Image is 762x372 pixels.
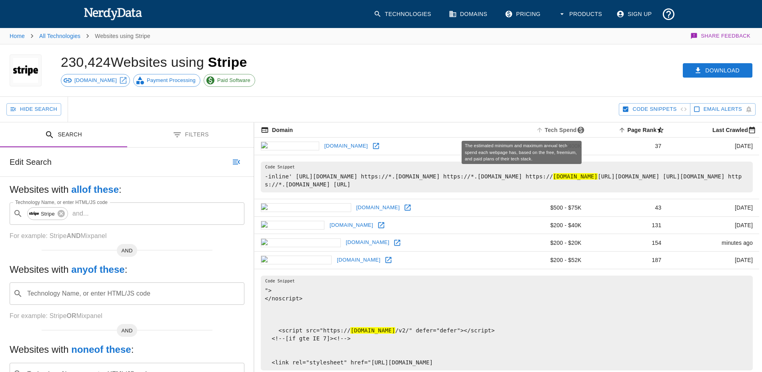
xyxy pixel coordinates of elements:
[354,202,402,214] a: [DOMAIN_NAME]
[382,254,394,266] a: Open dribbble.com in new window
[668,138,759,155] td: [DATE]
[612,4,658,24] a: Sign Up
[10,33,25,39] a: Home
[69,209,92,218] p: and ...
[588,252,668,269] td: 187
[10,156,52,168] h6: Edit Search
[402,202,414,214] a: Open fontawesome.com in new window
[10,183,244,196] h5: Websites with :
[133,74,200,87] a: Payment Processing
[71,184,119,195] b: all of these
[66,232,80,239] b: AND
[588,234,668,252] td: 154
[619,103,690,116] button: Hide Code Snippets
[503,252,588,269] td: $200 - $52K
[668,199,759,216] td: [DATE]
[588,138,668,155] td: 37
[71,344,131,355] b: none of these
[690,103,756,116] button: Sign up to track newly added websites and receive email alerts.
[61,74,130,87] a: [DOMAIN_NAME]
[350,327,395,334] hl: [DOMAIN_NAME]
[117,247,138,255] span: AND
[95,32,150,40] p: Websites using Stripe
[10,343,244,356] h5: Websites with :
[503,199,588,216] td: $500 - $75K
[632,105,676,114] span: Hide Code Snippets
[84,6,142,22] img: NerdyData.com
[344,236,392,249] a: [DOMAIN_NAME]
[261,276,753,370] pre: "> </noscript> <script src="https:// /v2/" defer="defer"></script> <!--[if gte IE 7]><!--> <link ...
[370,140,382,152] a: Open flickr.com in new window
[261,142,319,150] img: flickr.com icon
[261,203,351,212] img: fontawesome.com icon
[208,54,247,70] span: Stripe
[689,28,752,44] button: Share Feedback
[335,254,382,266] a: [DOMAIN_NAME]
[261,256,332,264] img: dribbble.com icon
[71,264,124,275] b: any of these
[668,216,759,234] td: [DATE]
[683,63,752,78] button: Download
[391,237,403,249] a: Open bandcamp.com in new window
[702,125,759,135] span: Most recent date this website was successfully crawled
[500,4,547,24] a: Pricing
[10,263,244,276] h5: Websites with :
[36,209,59,218] span: Stripe
[261,125,293,135] span: The registered domain name (i.e. "nerdydata.com").
[6,103,61,116] button: Hide Search
[117,327,138,335] span: AND
[668,234,759,252] td: minutes ago
[213,76,255,84] span: Paid Software
[328,219,375,232] a: [DOMAIN_NAME]
[261,221,324,230] img: npmjs.com icon
[15,199,108,206] label: Technology Name, or enter HTML/JS code
[503,216,588,234] td: $200 - $40K
[61,54,247,70] h1: 230,424 Websites using
[142,76,200,84] span: Payment Processing
[668,252,759,269] td: [DATE]
[617,125,668,135] span: A page popularity ranking based on a domain's backlinks. Smaller numbers signal more popular doma...
[27,207,68,220] div: Stripe
[462,141,582,164] div: The estimated minimum and maximum annual tech spend each webpage has, based on the free, freemium...
[704,105,742,114] span: Sign up to track newly added websites and receive email alerts.
[261,162,753,192] pre: -inline' [URL][DOMAIN_NAME] https://*.[DOMAIN_NAME] https://*.[DOMAIN_NAME] https:// [URL][DOMAIN...
[375,219,387,231] a: Open npmjs.com in new window
[553,4,608,24] button: Products
[322,140,370,152] a: [DOMAIN_NAME]
[588,199,668,216] td: 43
[10,311,244,321] p: For example: Stripe Mixpanel
[588,216,668,234] td: 131
[39,33,80,39] a: All Technologies
[534,125,588,135] span: The estimated minimum and maximum annual tech spend each webpage has, based on the free, freemium...
[261,238,341,247] img: bandcamp.com icon
[70,76,121,84] span: [DOMAIN_NAME]
[553,173,598,180] hl: [DOMAIN_NAME]
[127,122,254,148] button: Filters
[503,234,588,252] td: $200 - $20K
[66,312,76,319] b: OR
[10,28,150,44] nav: breadcrumb
[10,231,244,241] p: For example: Stripe Mixpanel
[444,4,494,24] a: Domains
[13,54,38,86] img: Stripe logo
[369,4,438,24] a: Technologies
[658,4,679,24] button: Support and Documentation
